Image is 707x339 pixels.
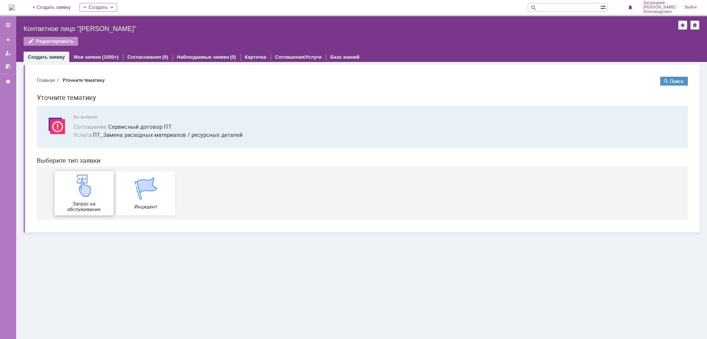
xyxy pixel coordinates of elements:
[43,52,141,60] button: Соглашение:Сервисный договор ПТ
[43,60,62,68] span: Услуга :
[15,44,37,66] img: svg%3E
[127,54,161,60] a: Согласования
[678,21,687,30] div: Добавить в избранное
[2,47,14,59] a: Мои заявки
[275,54,321,60] a: Соглашения/Услуги
[330,54,359,60] a: База знаний
[43,52,77,59] span: Соглашение :
[42,104,64,126] img: get1a5076dc500e4355b1f65a444c68a1cb
[2,34,14,46] a: Создать заявку
[24,100,82,145] a: Запрос на обслуживание
[6,86,657,93] header: Выберите тип заявки
[85,100,144,145] a: Инцидент
[643,5,676,10] span: [PERSON_NAME]
[43,44,648,49] span: Вы выбрали:
[74,54,101,60] a: Мои заявки
[6,21,657,32] h1: Уточните тематику
[24,25,678,32] div: Контактное лицо "[PERSON_NAME]"
[6,6,24,13] button: Главная
[102,54,119,60] div: (1000+)
[43,60,648,68] span: ПТ_Замена расходных материалов / ресурсных деталей
[9,4,15,10] img: logo
[690,21,699,30] div: Сделать домашней страницей
[31,7,74,12] div: Уточните тематику
[600,3,608,10] span: Расширенный поиск
[2,60,14,72] a: Мои согласования
[104,107,126,129] img: get14222c8f49ca4a32b308768b33fb6794
[245,54,266,60] a: Карточка
[629,6,657,15] button: Поиск
[643,10,676,14] span: Александрович
[80,3,117,12] div: Создать
[26,130,80,141] span: Запрос на обслуживание
[28,54,65,60] a: Создать заявку
[88,133,142,139] span: Инцидент
[177,54,229,60] a: Наблюдаемые заявки
[230,54,236,60] div: (0)
[9,4,15,10] a: Перейти на домашнюю страницу
[643,1,676,5] span: Загороднев
[162,54,168,60] div: (0)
